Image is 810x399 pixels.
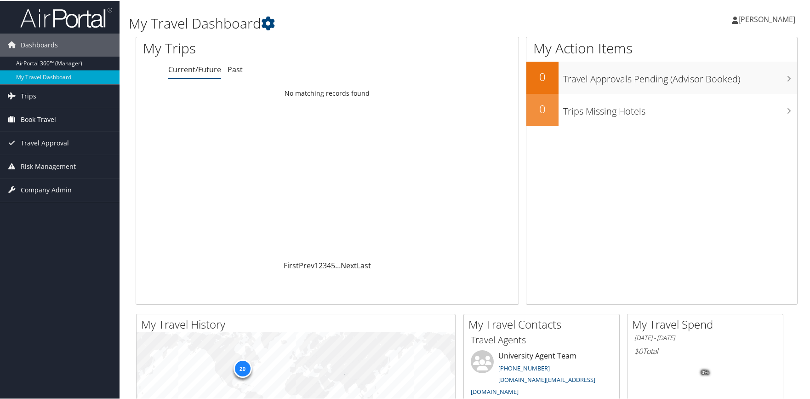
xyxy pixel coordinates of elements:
[331,260,335,270] a: 5
[526,100,559,116] h2: 0
[327,260,331,270] a: 4
[738,13,795,23] span: [PERSON_NAME]
[526,38,797,57] h1: My Action Items
[129,13,579,32] h1: My Travel Dashboard
[323,260,327,270] a: 3
[468,316,619,331] h2: My Travel Contacts
[526,68,559,84] h2: 0
[634,345,776,355] h6: Total
[20,6,112,28] img: airportal-logo.png
[563,99,797,117] h3: Trips Missing Hotels
[471,333,612,346] h3: Travel Agents
[634,345,643,355] span: $0
[319,260,323,270] a: 2
[526,61,797,93] a: 0Travel Approvals Pending (Advisor Booked)
[21,154,76,177] span: Risk Management
[732,5,804,32] a: [PERSON_NAME]
[299,260,314,270] a: Prev
[498,363,550,371] a: [PHONE_NUMBER]
[233,359,251,377] div: 20
[526,93,797,125] a: 0Trips Missing Hotels
[335,260,341,270] span: …
[143,38,352,57] h1: My Trips
[168,64,221,74] a: Current/Future
[136,84,519,101] td: No matching records found
[466,349,617,399] li: University Agent Team
[341,260,357,270] a: Next
[632,316,783,331] h2: My Travel Spend
[21,131,69,154] span: Travel Approval
[471,375,595,395] a: [DOMAIN_NAME][EMAIL_ADDRESS][DOMAIN_NAME]
[141,316,455,331] h2: My Travel History
[21,84,36,107] span: Trips
[21,107,56,130] span: Book Travel
[314,260,319,270] a: 1
[284,260,299,270] a: First
[357,260,371,270] a: Last
[21,178,72,201] span: Company Admin
[21,33,58,56] span: Dashboards
[228,64,243,74] a: Past
[563,67,797,85] h3: Travel Approvals Pending (Advisor Booked)
[702,369,709,375] tspan: 0%
[634,333,776,341] h6: [DATE] - [DATE]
